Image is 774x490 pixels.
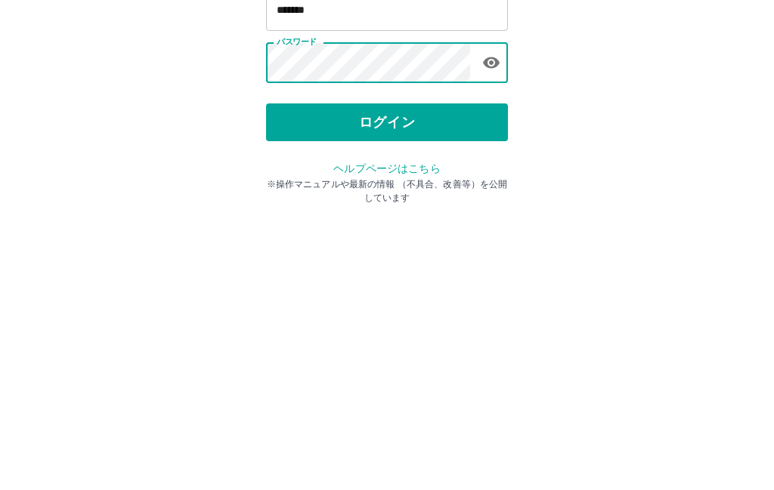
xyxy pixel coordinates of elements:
[277,194,317,205] label: パスワード
[333,320,440,332] a: ヘルプページはこちら
[266,261,508,299] button: ログイン
[338,95,437,124] h2: ログイン
[266,335,508,362] p: ※操作マニュアルや最新の情報 （不具合、改善等）を公開しています
[277,141,308,153] label: 社員番号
